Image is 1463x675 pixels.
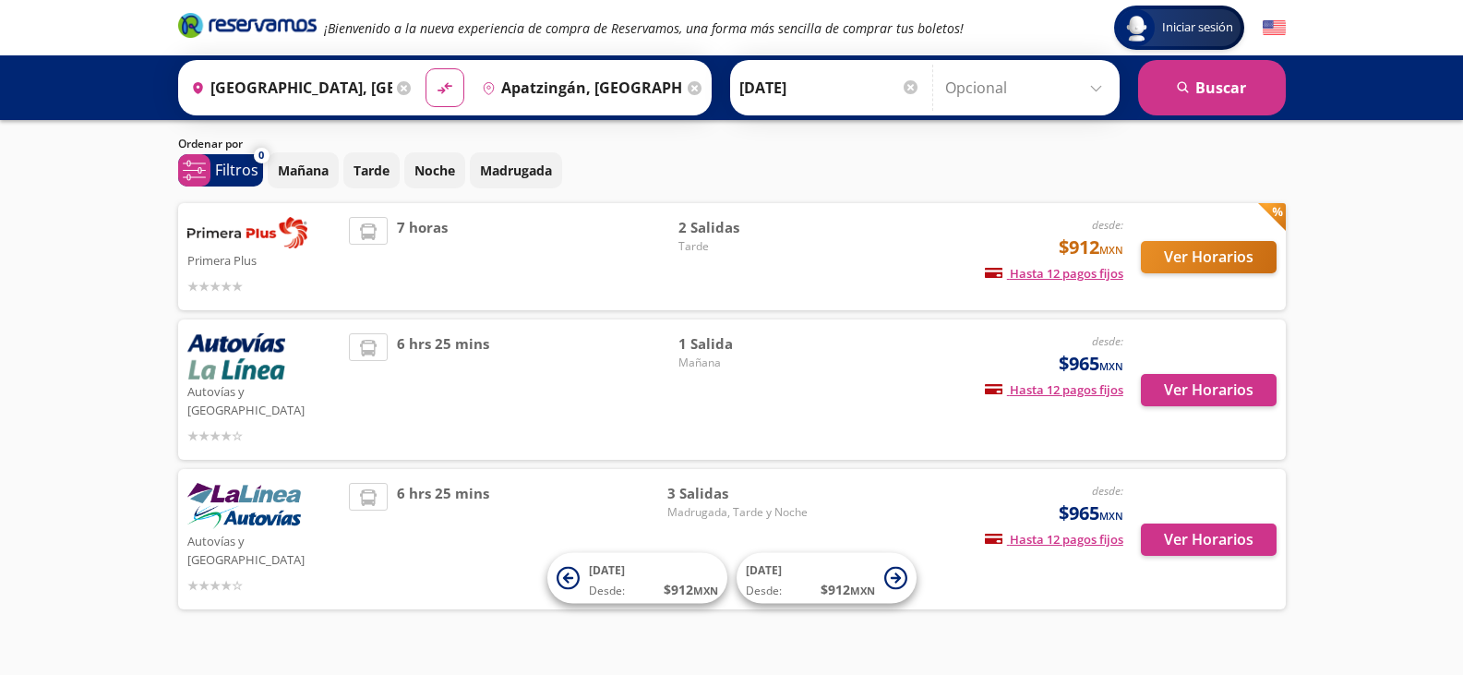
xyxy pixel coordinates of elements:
span: 6 hrs 25 mins [397,483,489,596]
em: desde: [1092,333,1123,349]
button: Tarde [343,152,400,188]
i: Brand Logo [178,11,317,39]
button: Noche [404,152,465,188]
span: Desde: [589,583,625,599]
input: Buscar Destino [474,65,683,111]
button: Ver Horarios [1141,374,1277,406]
p: Primera Plus [187,248,341,271]
input: Opcional [945,65,1110,111]
span: 1 Salida [678,333,808,355]
button: Ver Horarios [1141,524,1277,556]
p: Madrugada [480,161,552,180]
span: $912 [1059,234,1123,261]
button: Mañana [268,152,339,188]
input: Buscar Origen [184,65,392,111]
span: Hasta 12 pagos fijos [985,381,1123,398]
em: ¡Bienvenido a la nueva experiencia de compra de Reservamos, una forma más sencilla de comprar tus... [324,19,964,37]
span: $965 [1059,500,1123,527]
p: Autovías y [GEOGRAPHIC_DATA] [187,529,341,569]
button: 0Filtros [178,154,263,187]
span: Iniciar sesión [1155,18,1241,37]
span: Madrugada, Tarde y Noche [667,504,808,521]
small: MXN [1099,243,1123,257]
span: [DATE] [589,562,625,578]
img: Autovías y La Línea [187,483,301,529]
small: MXN [1099,509,1123,523]
button: Ver Horarios [1141,241,1277,273]
p: Autovías y [GEOGRAPHIC_DATA] [187,380,341,419]
span: Desde: [746,583,782,599]
p: Ordenar por [178,136,243,152]
span: 6 hrs 25 mins [397,333,489,446]
small: MXN [1099,359,1123,373]
span: $965 [1059,350,1123,378]
span: 3 Salidas [667,483,808,504]
p: Tarde [354,161,390,180]
button: English [1263,17,1286,40]
span: $ 912 [664,580,718,599]
a: Brand Logo [178,11,317,44]
p: Mañana [278,161,329,180]
span: Hasta 12 pagos fijos [985,531,1123,548]
span: 0 [258,148,264,163]
small: MXN [693,584,718,597]
span: Mañana [678,355,808,371]
button: [DATE]Desde:$912MXN [737,553,917,604]
small: MXN [850,584,875,597]
button: Madrugada [470,152,562,188]
input: Elegir Fecha [739,65,920,111]
span: [DATE] [746,562,782,578]
p: Noche [414,161,455,180]
span: 2 Salidas [678,217,808,238]
span: Tarde [678,238,808,255]
span: 7 horas [397,217,448,296]
span: $ 912 [821,580,875,599]
em: desde: [1092,217,1123,233]
p: Filtros [215,159,258,181]
button: [DATE]Desde:$912MXN [547,553,727,604]
img: Autovías y La Línea [187,333,285,380]
em: desde: [1092,483,1123,499]
span: Hasta 12 pagos fijos [985,265,1123,282]
img: Primera Plus [187,217,307,248]
button: Buscar [1138,60,1286,115]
